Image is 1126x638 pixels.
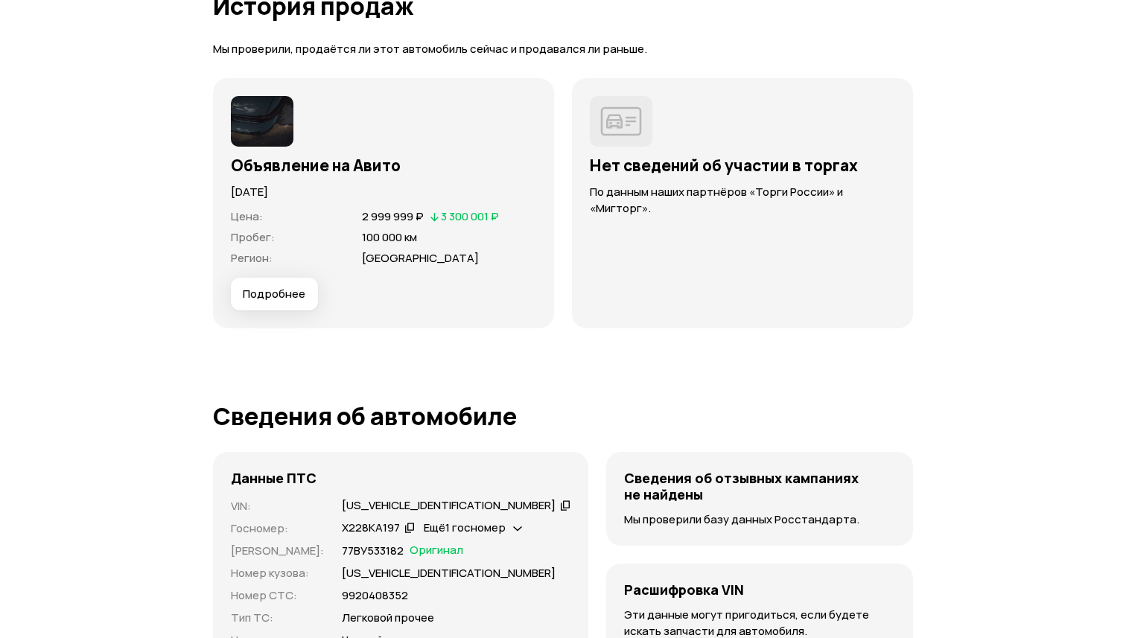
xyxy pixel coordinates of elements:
div: Х228КА197 [342,520,400,536]
span: 100 000 км [362,229,417,245]
button: Подробнее [231,278,318,310]
p: Госномер : [231,520,324,537]
p: Мы проверили базу данных Росстандарта. [624,511,895,528]
p: [PERSON_NAME] : [231,543,324,559]
h1: Сведения об автомобиле [213,403,913,430]
span: Ещё 1 госномер [424,520,506,535]
p: VIN : [231,498,324,514]
p: По данным наших партнёров «Торги России» и «Мигторг». [590,184,895,217]
p: Номер СТС : [231,587,324,604]
span: 3 300 001 ₽ [441,208,499,224]
span: Цена : [231,208,263,224]
h4: Сведения об отзывных кампаниях не найдены [624,470,895,503]
p: Мы проверили, продаётся ли этот автомобиль сейчас и продавался ли раньше. [213,42,913,57]
div: [US_VEHICLE_IDENTIFICATION_NUMBER] [342,498,556,514]
p: 77ВУ533182 [342,543,404,559]
span: [GEOGRAPHIC_DATA] [362,250,479,266]
span: Регион : [231,250,273,266]
p: Легковой прочее [342,610,434,626]
h4: Данные ПТС [231,470,317,486]
p: [US_VEHICLE_IDENTIFICATION_NUMBER] [342,565,556,581]
span: 2 999 999 ₽ [362,208,424,224]
h4: Расшифровка VIN [624,581,744,598]
span: Пробег : [231,229,275,245]
p: 9920408352 [342,587,408,604]
h3: Нет сведений об участии в торгах [590,156,895,175]
span: Подробнее [243,287,305,302]
p: [DATE] [231,184,536,200]
span: Оригинал [410,543,463,559]
p: Тип ТС : [231,610,324,626]
h3: Объявление на Авито [231,156,536,175]
p: Номер кузова : [231,565,324,581]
